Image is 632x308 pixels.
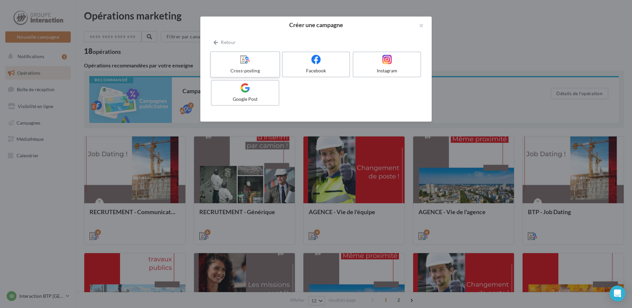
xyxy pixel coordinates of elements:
div: Instagram [356,67,418,74]
div: Open Intercom Messenger [610,286,625,301]
h2: Créer une campagne [211,22,421,28]
div: Cross-posting [214,67,276,74]
div: Google Post [214,96,276,102]
button: Retour [211,38,238,46]
div: Facebook [285,67,347,74]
